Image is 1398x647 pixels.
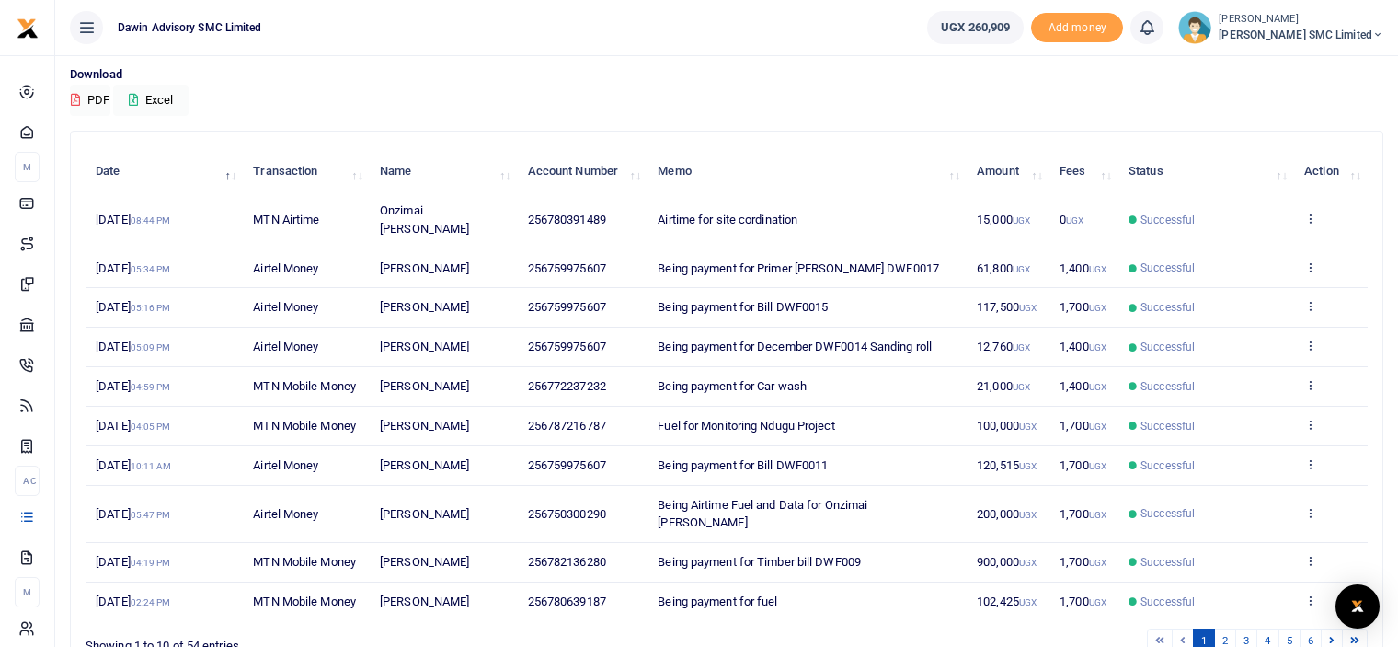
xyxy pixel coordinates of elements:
[253,261,318,275] span: Airtel Money
[1178,11,1383,44] a: profile-user [PERSON_NAME] [PERSON_NAME] SMC Limited
[1060,507,1106,521] span: 1,700
[1066,215,1083,225] small: UGX
[977,555,1037,569] span: 900,000
[658,595,777,608] span: Being payment for fuel
[920,11,1031,44] li: Wallet ballance
[1140,457,1195,474] span: Successful
[1140,505,1195,522] span: Successful
[380,340,469,353] span: [PERSON_NAME]
[1013,215,1030,225] small: UGX
[131,422,171,432] small: 04:05 PM
[1060,379,1106,393] span: 1,400
[1031,13,1123,43] li: Toup your wallet
[941,18,1010,37] span: UGX 260,909
[1031,19,1123,33] a: Add money
[977,458,1037,472] span: 120,515
[927,11,1024,44] a: UGX 260,909
[977,300,1037,314] span: 117,500
[1140,378,1195,395] span: Successful
[1089,303,1106,313] small: UGX
[658,340,932,353] span: Being payment for December DWF0014 Sanding roll
[17,20,39,34] a: logo-small logo-large logo-large
[1060,300,1106,314] span: 1,700
[96,419,170,433] span: [DATE]
[1013,342,1030,352] small: UGX
[131,303,171,313] small: 05:16 PM
[380,555,469,569] span: [PERSON_NAME]
[658,419,834,433] span: Fuel for Monitoring Ndugu Project
[658,458,828,472] span: Being payment for Bill DWF0011
[1089,382,1106,392] small: UGX
[1140,212,1195,228] span: Successful
[1013,382,1030,392] small: UGX
[15,152,40,182] li: M
[131,558,171,568] small: 04:19 PM
[17,17,39,40] img: logo-small
[1089,461,1106,471] small: UGX
[253,419,356,433] span: MTN Mobile Money
[131,215,171,225] small: 08:44 PM
[1060,595,1106,608] span: 1,700
[1118,152,1294,191] th: Status: activate to sort column ascending
[518,152,648,191] th: Account Number: activate to sort column ascending
[253,213,319,226] span: MTN Airtime
[977,379,1030,393] span: 21,000
[977,261,1030,275] span: 61,800
[977,419,1037,433] span: 100,000
[96,507,170,521] span: [DATE]
[977,213,1030,226] span: 15,000
[253,555,356,569] span: MTN Mobile Money
[1140,299,1195,316] span: Successful
[528,379,606,393] span: 256772237232
[1140,418,1195,434] span: Successful
[1219,12,1383,28] small: [PERSON_NAME]
[528,261,606,275] span: 256759975607
[658,555,861,569] span: Being payment for Timber bill DWF009
[110,19,269,36] span: Dawin Advisory SMC Limited
[1140,260,1195,276] span: Successful
[370,152,518,191] th: Name: activate to sort column ascending
[1019,303,1037,313] small: UGX
[243,152,370,191] th: Transaction: activate to sort column ascending
[1060,213,1083,226] span: 0
[528,300,606,314] span: 256759975607
[380,379,469,393] span: [PERSON_NAME]
[658,213,797,226] span: Airtime for site cordination
[1019,510,1037,520] small: UGX
[380,419,469,433] span: [PERSON_NAME]
[15,466,40,496] li: Ac
[528,595,606,608] span: 256780639187
[1013,264,1030,274] small: UGX
[1060,340,1106,353] span: 1,400
[113,85,189,116] button: Excel
[1294,152,1368,191] th: Action: activate to sort column ascending
[528,213,606,226] span: 256780391489
[1089,264,1106,274] small: UGX
[96,595,170,608] span: [DATE]
[253,300,318,314] span: Airtel Money
[96,213,170,226] span: [DATE]
[1219,27,1383,43] span: [PERSON_NAME] SMC Limited
[1140,554,1195,571] span: Successful
[1049,152,1118,191] th: Fees: activate to sort column ascending
[380,203,469,236] span: Onzimai [PERSON_NAME]
[70,65,1383,85] p: Download
[131,461,172,471] small: 10:11 AM
[253,458,318,472] span: Airtel Money
[1019,461,1037,471] small: UGX
[977,507,1037,521] span: 200,000
[380,507,469,521] span: [PERSON_NAME]
[1089,558,1106,568] small: UGX
[647,152,967,191] th: Memo: activate to sort column ascending
[658,300,828,314] span: Being payment for Bill DWF0015
[1019,558,1037,568] small: UGX
[528,458,606,472] span: 256759975607
[1140,339,1195,355] span: Successful
[967,152,1049,191] th: Amount: activate to sort column ascending
[1060,458,1106,472] span: 1,700
[658,498,867,530] span: Being Airtime Fuel and Data for Onzimai [PERSON_NAME]
[253,595,356,608] span: MTN Mobile Money
[1031,13,1123,43] span: Add money
[131,342,171,352] small: 05:09 PM
[1060,419,1106,433] span: 1,700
